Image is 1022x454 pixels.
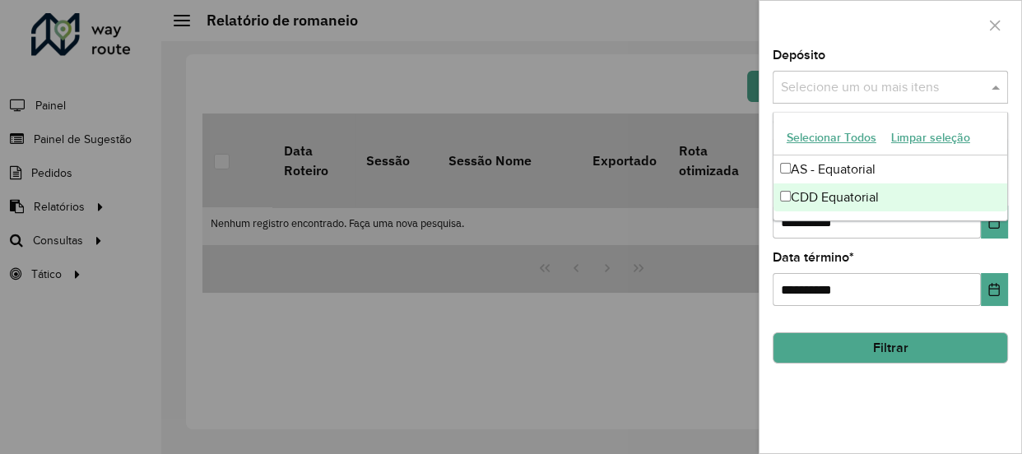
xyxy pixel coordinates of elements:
[773,248,854,267] label: Data término
[773,332,1008,364] button: Filtrar
[773,112,1008,221] ng-dropdown-panel: Options list
[773,155,1007,183] div: AS - Equatorial
[779,125,884,151] button: Selecionar Todos
[884,125,978,151] button: Limpar seleção
[773,45,825,65] label: Depósito
[773,183,1007,211] div: CDD Equatorial
[981,273,1008,306] button: Choose Date
[981,206,1008,239] button: Choose Date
